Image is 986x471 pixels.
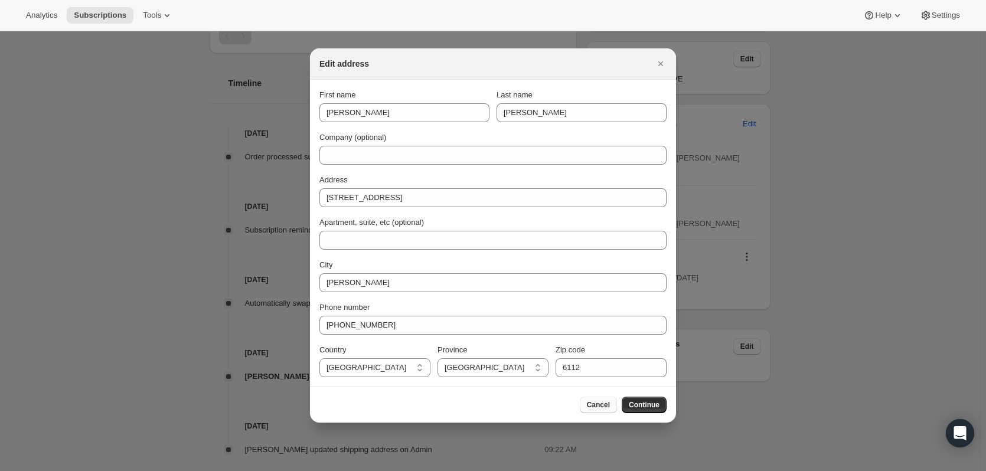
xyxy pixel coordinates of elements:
button: Analytics [19,7,64,24]
span: Zip code [556,345,585,354]
button: Settings [913,7,967,24]
span: Address [319,175,348,184]
button: Help [856,7,910,24]
span: Help [875,11,891,20]
button: Close [652,55,669,72]
span: Province [438,345,468,354]
button: Tools [136,7,180,24]
div: Open Intercom Messenger [946,419,974,447]
button: Continue [622,397,667,413]
span: Settings [932,11,960,20]
button: Subscriptions [67,7,133,24]
span: Phone number [319,303,370,312]
span: Apartment, suite, etc (optional) [319,218,424,227]
button: Cancel [580,397,617,413]
span: Tools [143,11,161,20]
span: Subscriptions [74,11,126,20]
span: Company (optional) [319,133,386,142]
span: First name [319,90,355,99]
span: City [319,260,332,269]
span: Country [319,345,347,354]
span: Last name [497,90,533,99]
span: Cancel [587,400,610,410]
h2: Edit address [319,58,369,70]
span: Continue [629,400,659,410]
span: Analytics [26,11,57,20]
